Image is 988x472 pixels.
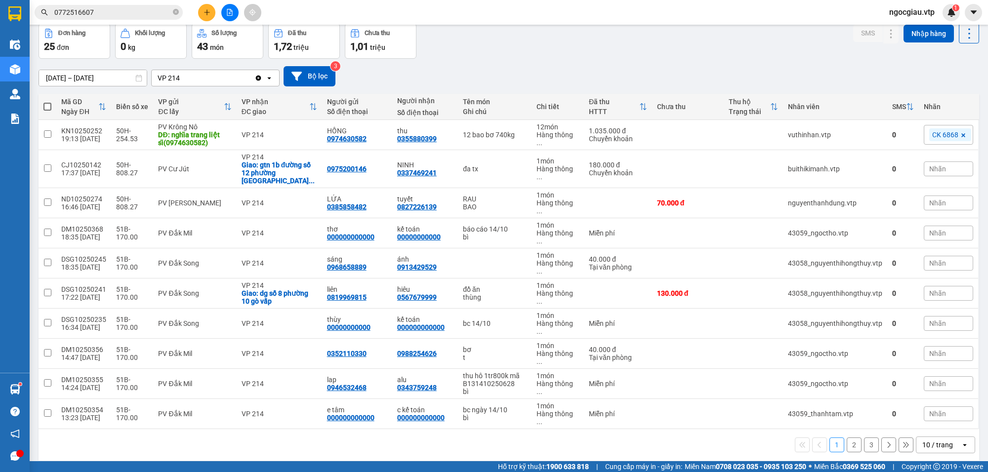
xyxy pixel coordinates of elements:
div: 0 [892,289,914,297]
div: 14:47 [DATE] [61,354,106,361]
div: 51B-170.00 [116,406,148,422]
span: ... [536,237,542,245]
div: sáng [327,255,387,263]
div: VP 214 [242,350,317,357]
div: ánh [397,255,453,263]
div: Đã thu [288,30,306,37]
div: e tâm [327,406,387,414]
div: bơ [463,346,527,354]
span: | [893,461,894,472]
div: DM10250354 [61,406,106,414]
span: món [210,43,224,51]
strong: 1900 633 818 [546,463,589,471]
div: 0974630582 [327,135,367,143]
button: 3 [864,437,879,452]
div: 0567679999 [397,293,437,301]
button: file-add [221,4,239,21]
div: HTTT [589,108,639,116]
img: icon-new-feature [947,8,956,17]
span: ⚪️ [809,465,812,469]
span: Cung cấp máy in - giấy in: [605,461,682,472]
div: 1 món [536,221,579,229]
div: 0385858482 [327,203,367,211]
span: ... [536,418,542,426]
div: Chưa thu [657,103,719,111]
th: Toggle SortBy [56,94,111,120]
div: 51B-170.00 [116,255,148,271]
div: Tại văn phòng [589,263,647,271]
div: ĐC giao [242,108,309,116]
div: CJ10250142 [61,161,106,169]
div: 000000000000 [397,323,445,331]
div: alu [397,376,453,384]
span: Miền Nam [685,461,806,472]
div: thùy [327,315,387,323]
div: Mã GD [61,98,98,106]
span: CK 6868 [932,130,958,139]
div: đồ ăn [463,285,527,293]
div: DM10250368 [61,225,106,233]
div: DM10250355 [61,376,106,384]
div: Hàng thông thường [536,350,579,365]
svg: open [265,74,273,82]
div: DSG10250245 [61,255,106,263]
button: plus [198,4,215,21]
div: 1 món [536,157,579,165]
div: t [463,354,527,361]
div: 0 [892,350,914,357]
div: bì [463,233,527,241]
div: Khối lượng [135,30,165,37]
button: 1 [829,437,844,452]
button: Đơn hàng25đơn [39,23,110,59]
div: VP 214 [242,281,317,289]
div: 0913429529 [397,263,437,271]
div: Người gửi [327,98,387,106]
img: warehouse-icon [10,89,20,99]
div: thu [397,127,453,135]
div: Hàng thông thường [536,131,579,147]
span: message [10,451,20,461]
div: VP 214 [242,229,317,237]
div: Thu hộ [729,98,770,106]
div: Hàng thông thường [536,319,579,335]
div: thu hô 1tr800k mã B131410250628 [463,372,527,388]
div: Chi tiết [536,103,579,111]
th: Toggle SortBy [153,94,236,120]
div: PV Đắk Song [158,259,231,267]
span: copyright [933,463,940,470]
div: Hàng thông thường [536,229,579,245]
button: SMS [853,24,883,42]
div: Ghi chú [463,108,527,116]
div: Người nhận [397,97,453,105]
span: 0 [121,40,126,52]
div: 51B-170.00 [116,346,148,361]
div: Số điện thoại [327,108,387,116]
div: 130.000 đ [657,289,719,297]
div: 0 [892,199,914,207]
span: Nhãn [929,319,946,327]
div: 1 món [536,342,579,350]
th: Toggle SortBy [237,94,322,120]
span: ... [536,327,542,335]
div: Số điện thoại [397,109,453,117]
div: 1 món [536,191,579,199]
button: Đã thu1,72 triệu [268,23,340,59]
div: Chuyển khoản [589,169,647,177]
div: 0 [892,165,914,173]
div: 19:13 [DATE] [61,135,106,143]
div: 43059_ngoctho.vtp [788,350,882,357]
div: 13:23 [DATE] [61,414,106,422]
div: Nhãn [924,103,973,111]
span: 1,01 [350,40,369,52]
span: triệu [293,43,309,51]
div: 00000000000 [327,323,370,331]
span: caret-down [969,8,978,17]
button: Nhập hàng [904,25,954,42]
div: bc 14/10 [463,319,527,327]
div: LỨA [327,195,387,203]
div: 17:37 [DATE] [61,169,106,177]
span: ... [536,173,542,181]
div: 0343759248 [397,384,437,392]
span: kg [128,43,135,51]
div: 0946532468 [327,384,367,392]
